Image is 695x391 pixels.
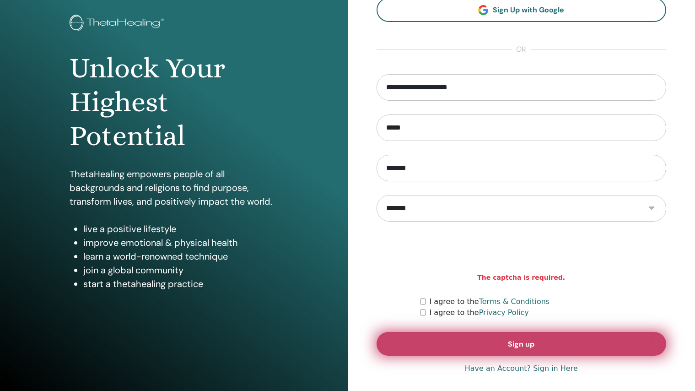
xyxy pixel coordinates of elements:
[83,250,278,263] li: learn a world-renowned technique
[452,235,591,271] iframe: reCAPTCHA
[70,167,278,208] p: ThetaHealing empowers people of all backgrounds and religions to find purpose, transform lives, a...
[508,339,534,349] span: Sign up
[479,308,529,317] a: Privacy Policy
[83,277,278,291] li: start a thetahealing practice
[465,363,578,374] a: Have an Account? Sign in Here
[430,296,550,307] label: I agree to the
[377,332,667,356] button: Sign up
[477,273,565,282] strong: The captcha is required.
[430,307,529,318] label: I agree to the
[70,51,278,153] h1: Unlock Your Highest Potential
[83,263,278,277] li: join a global community
[512,44,531,55] span: or
[479,297,550,306] a: Terms & Conditions
[83,222,278,236] li: live a positive lifestyle
[83,236,278,250] li: improve emotional & physical health
[493,5,564,15] span: Sign Up with Google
